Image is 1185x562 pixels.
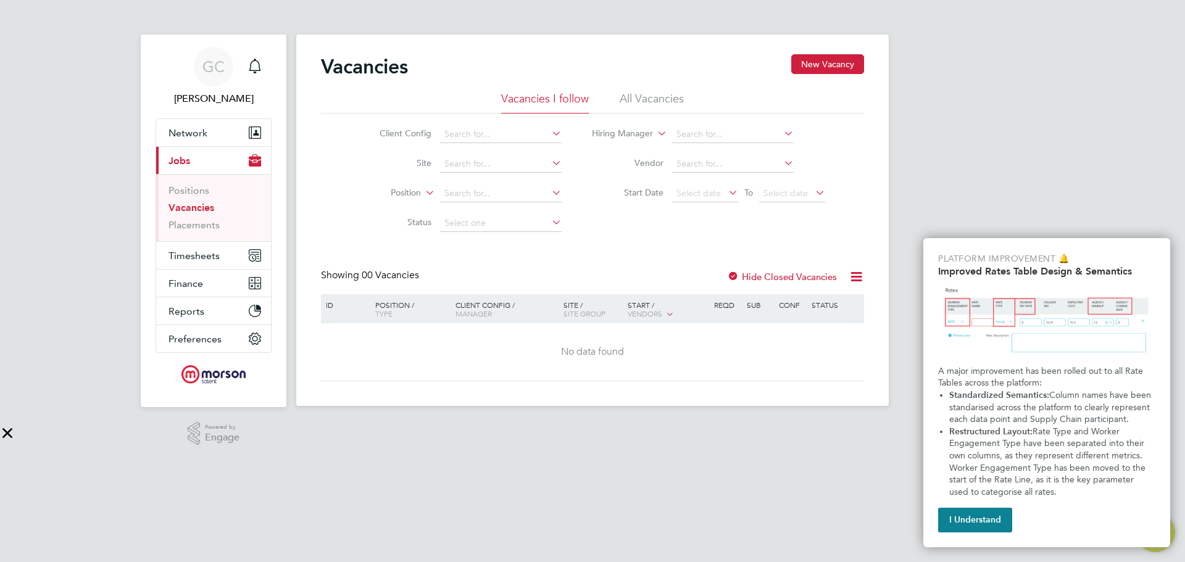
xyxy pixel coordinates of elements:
span: Jobs [168,155,190,167]
span: Powered by [205,422,239,432]
span: Column names have been standarised across the platform to clearly represent each data point and S... [949,390,1154,424]
div: Showing [321,269,422,282]
button: New Vacancy [791,54,864,74]
input: Search for... [440,185,562,202]
span: Reports [168,305,204,317]
div: Status [809,294,862,315]
input: Search for... [440,155,562,173]
p: A major improvement has been rolled out to all Rate Tables across the platform: [938,365,1155,389]
nav: Main navigation [141,35,286,407]
p: Platform Improvement 🔔 [938,253,1155,265]
label: Client Config [360,128,431,139]
span: Rate Type and Worker Engagement Type have been separated into their own columns, as they represen... [949,426,1148,497]
label: Start Date [592,187,663,198]
input: Search for... [672,126,794,143]
span: Manager [455,308,492,318]
input: Select one [440,215,562,232]
span: To [741,184,757,200]
label: Hide Closed Vacancies [727,271,837,283]
span: Gareth Clark [156,91,272,106]
label: Status [360,217,431,228]
label: Position [350,187,421,199]
div: Start / [625,294,711,325]
label: Site [360,157,431,168]
input: Search for... [672,155,794,173]
span: Type [375,308,393,318]
a: Go to account details [156,47,272,106]
button: I Understand [938,508,1012,532]
span: GC [202,59,225,75]
strong: Standardized Semantics: [949,390,1049,400]
img: Updated Rates Table Design & Semantics [938,282,1155,360]
li: Vacancies I follow [501,91,589,114]
strong: Restructured Layout: [949,426,1033,437]
div: Improved Rate Table Semantics [923,238,1170,547]
a: Placements [168,219,220,231]
span: Network [168,127,207,139]
label: Vendor [592,157,663,168]
div: Position / [366,294,452,324]
div: No data found [323,345,862,358]
h2: Vacancies [321,54,408,79]
div: Reqd [711,294,743,315]
span: Select date [676,188,721,199]
img: morson-logo-retina.png [181,365,246,385]
label: Hiring Manager [582,128,653,140]
span: Preferences [168,333,222,345]
div: Client Config / [452,294,560,324]
div: Site / [560,294,625,324]
div: Conf [776,294,808,315]
div: Sub [744,294,776,315]
h2: Improved Rates Table Design & Semantics [938,265,1155,277]
a: Positions [168,184,209,196]
span: Timesheets [168,250,220,262]
span: Site Group [563,308,605,318]
a: Vacancies [168,202,214,213]
span: Finance [168,278,203,289]
span: Vendors [628,308,662,318]
li: All Vacancies [620,91,684,114]
span: Select date [763,188,808,199]
a: Go to home page [156,365,272,385]
span: Engage [205,432,239,443]
div: ID [323,294,366,315]
input: Search for... [440,126,562,143]
span: 00 Vacancies [362,269,419,281]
